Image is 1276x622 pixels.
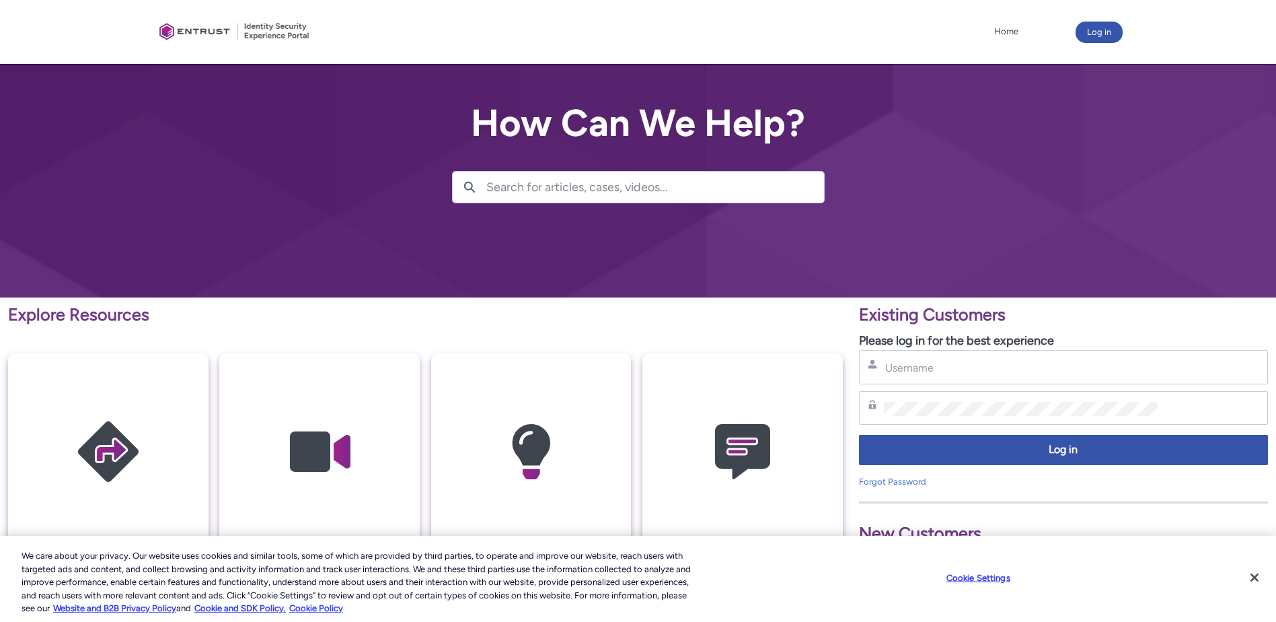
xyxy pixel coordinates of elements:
[53,603,176,613] a: More information about our cookie policy., opens in a new tab
[859,477,926,487] a: Forgot Password
[22,549,702,615] div: We care about your privacy. Our website uses cookies and similar tools, some of which are provide...
[256,380,383,524] img: Video Guides
[44,380,172,524] img: Getting Started
[467,380,595,524] img: Knowledge Articles
[1240,563,1269,592] button: Close
[859,521,1268,547] p: New Customers
[868,442,1259,458] span: Log in
[453,172,486,203] button: Search
[859,302,1268,328] p: Existing Customers
[486,172,824,203] input: Search for articles, cases, videos...
[936,565,1020,592] button: Cookie Settings
[194,603,286,613] a: Cookie and SDK Policy.
[289,603,343,613] a: Cookie Policy
[859,435,1268,465] button: Log in
[8,302,843,328] p: Explore Resources
[884,361,1158,375] input: Username
[1076,22,1123,43] button: Log in
[991,22,1022,42] a: Home
[452,102,825,144] h2: How Can We Help?
[859,332,1268,350] p: Please log in for the best experience
[679,380,806,524] img: Contact Support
